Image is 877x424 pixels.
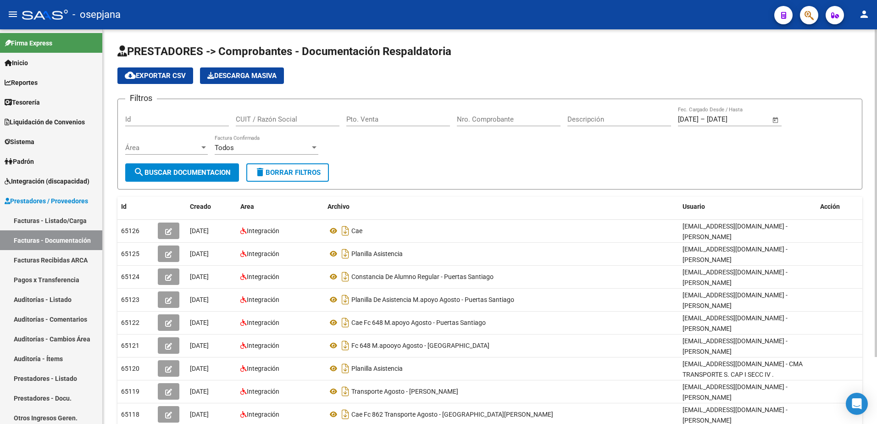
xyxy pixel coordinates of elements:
[125,92,157,105] h3: Filtros
[186,197,237,217] datatable-header-cell: Creado
[683,268,788,286] span: [EMAIL_ADDRESS][DOMAIN_NAME] - [PERSON_NAME]
[679,197,816,217] datatable-header-cell: Usuario
[339,338,351,353] i: Descargar documento
[255,168,321,177] span: Borrar Filtros
[190,319,209,326] span: [DATE]
[121,296,139,303] span: 65123
[678,115,699,123] input: Fecha inicio
[683,223,788,240] span: [EMAIL_ADDRESS][DOMAIN_NAME] - [PERSON_NAME]
[683,203,705,210] span: Usuario
[339,223,351,238] i: Descargar documento
[247,319,279,326] span: Integración
[339,361,351,376] i: Descargar documento
[5,156,34,167] span: Padrón
[190,203,211,210] span: Creado
[5,78,38,88] span: Reportes
[5,97,40,107] span: Tesorería
[5,38,52,48] span: Firma Express
[121,319,139,326] span: 65122
[190,250,209,257] span: [DATE]
[351,296,514,303] span: Planilla De Asistencia M.apoyo Agosto - Puertas Santiago
[117,67,193,84] button: Exportar CSV
[207,72,277,80] span: Descarga Masiva
[707,115,751,123] input: Fecha fin
[200,67,284,84] app-download-masive: Descarga masiva de comprobantes (adjuntos)
[121,203,127,210] span: Id
[339,246,351,261] i: Descargar documento
[72,5,121,25] span: - osepjana
[683,337,788,355] span: [EMAIL_ADDRESS][DOMAIN_NAME] - [PERSON_NAME]
[215,144,234,152] span: Todos
[683,291,788,309] span: [EMAIL_ADDRESS][DOMAIN_NAME] - [PERSON_NAME]
[121,365,139,372] span: 65120
[247,250,279,257] span: Integración
[190,227,209,234] span: [DATE]
[351,365,403,372] span: Planilla Asistencia
[247,365,279,372] span: Integración
[351,273,494,280] span: Constancia De Alumno Regular - Puertas Santiago
[237,197,324,217] datatable-header-cell: Area
[5,117,85,127] span: Liquidación de Convenios
[125,72,186,80] span: Exportar CSV
[339,384,351,399] i: Descargar documento
[117,197,154,217] datatable-header-cell: Id
[846,393,868,415] div: Open Intercom Messenger
[240,203,254,210] span: Area
[247,388,279,395] span: Integración
[247,342,279,349] span: Integración
[190,365,209,372] span: [DATE]
[121,342,139,349] span: 65121
[247,227,279,234] span: Integración
[121,388,139,395] span: 65119
[327,203,350,210] span: Archivo
[771,115,781,125] button: Open calendar
[190,411,209,418] span: [DATE]
[125,70,136,81] mat-icon: cloud_download
[324,197,679,217] datatable-header-cell: Archivo
[133,167,144,178] mat-icon: search
[7,9,18,20] mat-icon: menu
[255,167,266,178] mat-icon: delete
[246,163,329,182] button: Borrar Filtros
[247,273,279,280] span: Integración
[339,269,351,284] i: Descargar documento
[190,342,209,349] span: [DATE]
[190,388,209,395] span: [DATE]
[121,227,139,234] span: 65126
[859,9,870,20] mat-icon: person
[5,176,89,186] span: Integración (discapacidad)
[5,58,28,68] span: Inicio
[683,406,788,424] span: [EMAIL_ADDRESS][DOMAIN_NAME] - [PERSON_NAME]
[683,360,803,378] span: [EMAIL_ADDRESS][DOMAIN_NAME] - CMA TRANSPORTE S. CAP I SECC IV .
[247,296,279,303] span: Integración
[190,273,209,280] span: [DATE]
[200,67,284,84] button: Descarga Masiva
[351,319,486,326] span: Cae Fc 648 M.apoyo Agosto - Puertas Santiago
[351,388,458,395] span: Transporte Agosto - [PERSON_NAME]
[5,137,34,147] span: Sistema
[683,314,788,332] span: [EMAIL_ADDRESS][DOMAIN_NAME] - [PERSON_NAME]
[133,168,231,177] span: Buscar Documentacion
[339,315,351,330] i: Descargar documento
[247,411,279,418] span: Integración
[351,342,489,349] span: Fc 648 M.apooyo Agosto - [GEOGRAPHIC_DATA]
[351,411,553,418] span: Cae Fc 862 Transporte Agosto - [GEOGRAPHIC_DATA][PERSON_NAME]
[683,383,788,401] span: [EMAIL_ADDRESS][DOMAIN_NAME] - [PERSON_NAME]
[339,292,351,307] i: Descargar documento
[700,115,705,123] span: –
[816,197,862,217] datatable-header-cell: Acción
[351,250,403,257] span: Planilla Asistencia
[117,45,451,58] span: PRESTADORES -> Comprobantes - Documentación Respaldatoria
[125,144,200,152] span: Área
[121,250,139,257] span: 65125
[190,296,209,303] span: [DATE]
[351,227,362,234] span: Cae
[820,203,840,210] span: Acción
[339,407,351,422] i: Descargar documento
[683,245,788,263] span: [EMAIL_ADDRESS][DOMAIN_NAME] - [PERSON_NAME]
[5,196,88,206] span: Prestadores / Proveedores
[121,273,139,280] span: 65124
[125,163,239,182] button: Buscar Documentacion
[121,411,139,418] span: 65118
